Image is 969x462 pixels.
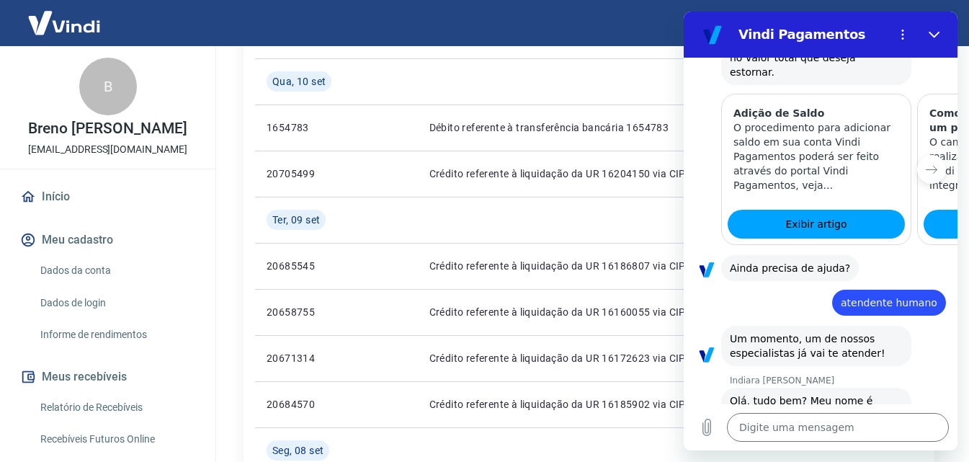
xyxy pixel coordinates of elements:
[35,320,198,350] a: Informe de rendimentos
[46,363,274,375] p: Indiara [PERSON_NAME]
[246,123,411,181] p: O cancelamento só pode ser realizado através do painel da Vindi Pagamentos, podendo ser integral ...
[429,259,719,273] p: Crédito referente à liquidação da UR 16186807 via CIP
[246,94,411,123] h3: Como cancelar ou Estornar um pedido?
[17,1,111,45] img: Vindi
[79,58,137,115] div: B
[35,393,198,422] a: Relatório de Recebíveis
[900,10,952,37] button: Sair
[429,120,719,135] p: Débito referente à transferência bancária 1654783
[17,181,198,213] a: Início
[267,259,342,273] p: 20685545
[267,351,342,365] p: 20671314
[429,166,719,181] p: Crédito referente à liquidação da UR 16204150 via CIP
[17,361,198,393] button: Meus recebíveis
[267,397,342,412] p: 20684570
[272,74,326,89] span: Qua, 10 set
[28,142,187,157] p: [EMAIL_ADDRESS][DOMAIN_NAME]
[17,224,198,256] button: Meu cadastro
[429,397,719,412] p: Crédito referente à liquidação da UR 16185902 via CIP
[46,249,166,264] span: Ainda precisa de ajuda?
[35,256,198,285] a: Dados da conta
[429,351,719,365] p: Crédito referente à liquidação da UR 16172623 via CIP
[9,401,37,430] button: Carregar arquivo
[684,12,957,450] iframe: Janela de mensagens
[272,213,320,227] span: Ter, 09 set
[46,320,219,349] span: Um momento, um de nossos especialistas já vai te atender!
[267,166,342,181] p: 20705499
[240,198,417,227] a: Exibir artigo: 'Como cancelar ou Estornar um pedido?'
[267,120,342,135] p: 1654783
[267,305,342,319] p: 20658755
[35,425,198,454] a: Recebíveis Futuros Online
[28,121,187,136] p: Breno [PERSON_NAME]
[429,305,719,319] p: Crédito referente à liquidação da UR 16160055 via CIP
[35,288,198,318] a: Dados de login
[46,382,219,440] span: Olá, tudo bem? Meu nome é Indiara e estou aqui para te auxiliar , com quem eu falo e no que posso...
[272,443,323,458] span: Seg, 08 set
[157,284,254,298] span: atendente humano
